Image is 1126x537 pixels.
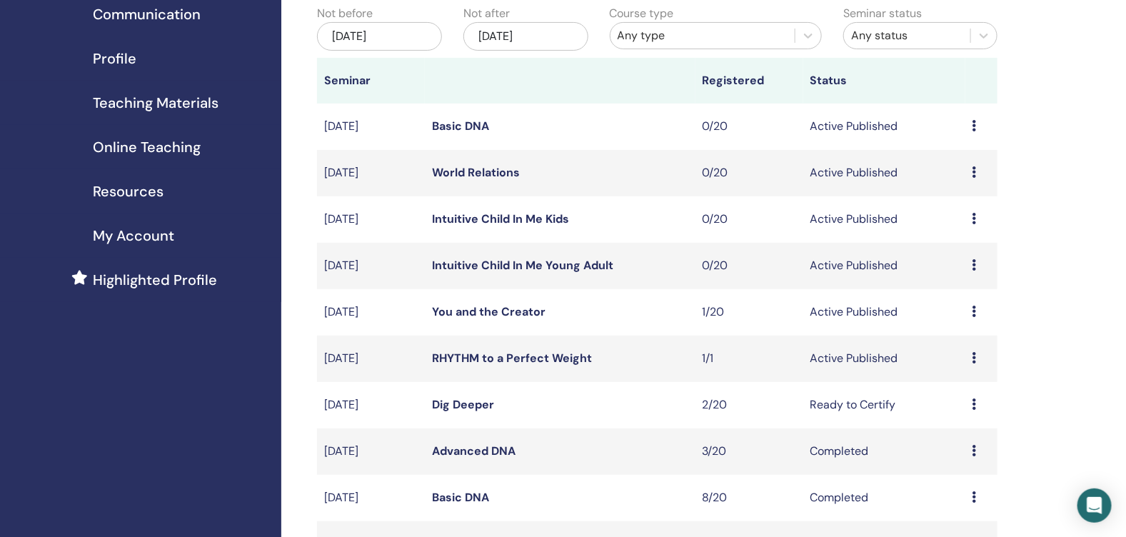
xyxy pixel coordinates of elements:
[432,397,494,412] a: Dig Deeper
[93,92,218,114] span: Teaching Materials
[432,258,613,273] a: Intuitive Child In Me Young Adult
[317,22,442,51] div: [DATE]
[463,5,510,22] label: Not after
[432,351,592,366] a: RHYTHM to a Perfect Weight
[803,289,965,336] td: Active Published
[1077,488,1112,523] div: Open Intercom Messenger
[803,196,965,243] td: Active Published
[432,211,569,226] a: Intuitive Child In Me Kids
[317,196,425,243] td: [DATE]
[432,443,516,458] a: Advanced DNA
[93,181,164,202] span: Resources
[317,289,425,336] td: [DATE]
[463,22,588,51] div: [DATE]
[803,104,965,150] td: Active Published
[851,27,963,44] div: Any status
[695,475,803,521] td: 8/20
[618,27,788,44] div: Any type
[843,5,922,22] label: Seminar status
[93,48,136,69] span: Profile
[432,304,546,319] a: You and the Creator
[317,428,425,475] td: [DATE]
[317,382,425,428] td: [DATE]
[317,150,425,196] td: [DATE]
[695,289,803,336] td: 1/20
[803,243,965,289] td: Active Published
[317,475,425,521] td: [DATE]
[695,428,803,475] td: 3/20
[803,336,965,382] td: Active Published
[432,119,489,134] a: Basic DNA
[695,382,803,428] td: 2/20
[317,5,373,22] label: Not before
[317,104,425,150] td: [DATE]
[803,150,965,196] td: Active Published
[317,243,425,289] td: [DATE]
[695,243,803,289] td: 0/20
[695,196,803,243] td: 0/20
[432,165,520,180] a: World Relations
[695,336,803,382] td: 1/1
[695,150,803,196] td: 0/20
[432,490,489,505] a: Basic DNA
[93,269,217,291] span: Highlighted Profile
[695,58,803,104] th: Registered
[93,136,201,158] span: Online Teaching
[93,225,174,246] span: My Account
[803,58,965,104] th: Status
[803,382,965,428] td: Ready to Certify
[803,475,965,521] td: Completed
[93,4,201,25] span: Communication
[803,428,965,475] td: Completed
[317,336,425,382] td: [DATE]
[317,58,425,104] th: Seminar
[610,5,674,22] label: Course type
[695,104,803,150] td: 0/20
